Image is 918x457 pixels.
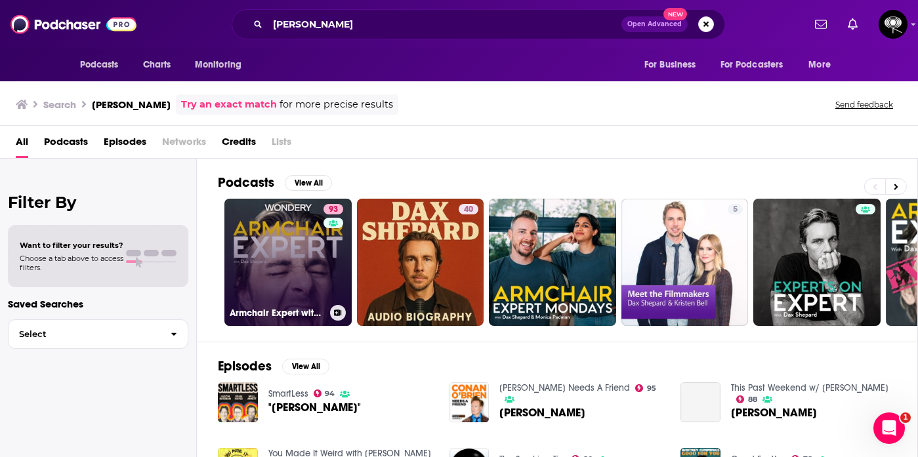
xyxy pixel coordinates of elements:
input: Search podcasts, credits, & more... [268,14,621,35]
a: Show notifications dropdown [810,13,832,35]
span: Charts [143,56,171,74]
span: Want to filter your results? [20,241,123,250]
button: open menu [799,52,847,77]
a: Dax Shepard [680,382,720,422]
span: Monitoring [195,56,241,74]
span: More [808,56,831,74]
a: 93Armchair Expert with [PERSON_NAME] [224,199,352,326]
h2: Episodes [218,358,272,374]
h3: Armchair Expert with [PERSON_NAME] [230,308,325,319]
img: Podchaser - Follow, Share and Rate Podcasts [10,12,136,37]
a: Credits [222,131,256,158]
iframe: Intercom live chat [873,412,905,444]
a: 88 [736,395,757,403]
a: Try an exact match [181,97,277,112]
a: This Past Weekend w/ Theo Von [731,382,888,393]
a: 40 [459,204,478,214]
a: "Dax Shepard" [268,402,361,413]
span: Open Advanced [627,21,682,28]
span: 88 [748,397,757,403]
button: Show profile menu [879,10,908,39]
span: New [663,8,687,20]
a: 93 [323,204,343,214]
span: 1 [900,412,911,423]
button: open menu [71,52,136,77]
a: PodcastsView All [218,174,332,191]
span: 5 [733,203,738,216]
span: Lists [272,131,291,158]
span: Podcasts [80,56,119,74]
a: Podcasts [44,131,88,158]
span: "[PERSON_NAME]" [268,402,361,413]
a: 95 [635,384,656,392]
a: Conan O’Brien Needs A Friend [499,382,630,393]
span: [PERSON_NAME] [499,407,585,418]
span: Choose a tab above to access filters. [20,254,123,272]
button: View All [282,359,329,374]
button: Select [8,319,188,349]
a: EpisodesView All [218,358,329,374]
button: Open AdvancedNew [621,16,688,32]
a: All [16,131,28,158]
a: 5 [728,204,743,214]
button: Send feedback [831,99,897,110]
a: 40 [357,199,484,326]
h3: [PERSON_NAME] [92,98,171,111]
span: Networks [162,131,206,158]
span: for more precise results [280,97,393,112]
h3: Search [43,98,76,111]
img: Dax Shepard [449,382,490,422]
a: Episodes [104,131,146,158]
span: For Business [644,56,696,74]
a: 5 [621,199,749,326]
div: Search podcasts, credits, & more... [232,9,725,39]
span: 40 [464,203,473,216]
h2: Filter By [8,193,188,212]
span: Logged in as columbiapub [879,10,908,39]
span: 94 [325,391,335,397]
a: Show notifications dropdown [843,13,863,35]
a: Charts [135,52,179,77]
button: open menu [712,52,803,77]
button: View All [285,175,332,191]
a: Dax Shepard [731,407,817,418]
a: SmartLess [268,388,308,399]
a: Dax Shepard [499,407,585,418]
span: 93 [329,203,338,216]
span: Select [9,330,160,338]
img: "Dax Shepard" [218,382,258,422]
h2: Podcasts [218,174,274,191]
span: For Podcasters [720,56,783,74]
img: User Profile [879,10,908,39]
p: Saved Searches [8,298,188,310]
a: 94 [314,389,335,397]
button: open menu [635,52,713,77]
span: 95 [647,386,656,391]
button: open menu [186,52,259,77]
span: [PERSON_NAME] [731,407,817,418]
